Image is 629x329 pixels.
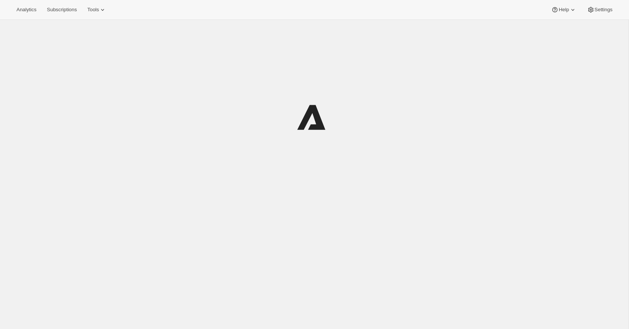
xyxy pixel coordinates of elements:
[42,4,81,15] button: Subscriptions
[583,4,617,15] button: Settings
[559,7,569,13] span: Help
[595,7,613,13] span: Settings
[547,4,581,15] button: Help
[12,4,41,15] button: Analytics
[16,7,36,13] span: Analytics
[87,7,99,13] span: Tools
[47,7,77,13] span: Subscriptions
[83,4,111,15] button: Tools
